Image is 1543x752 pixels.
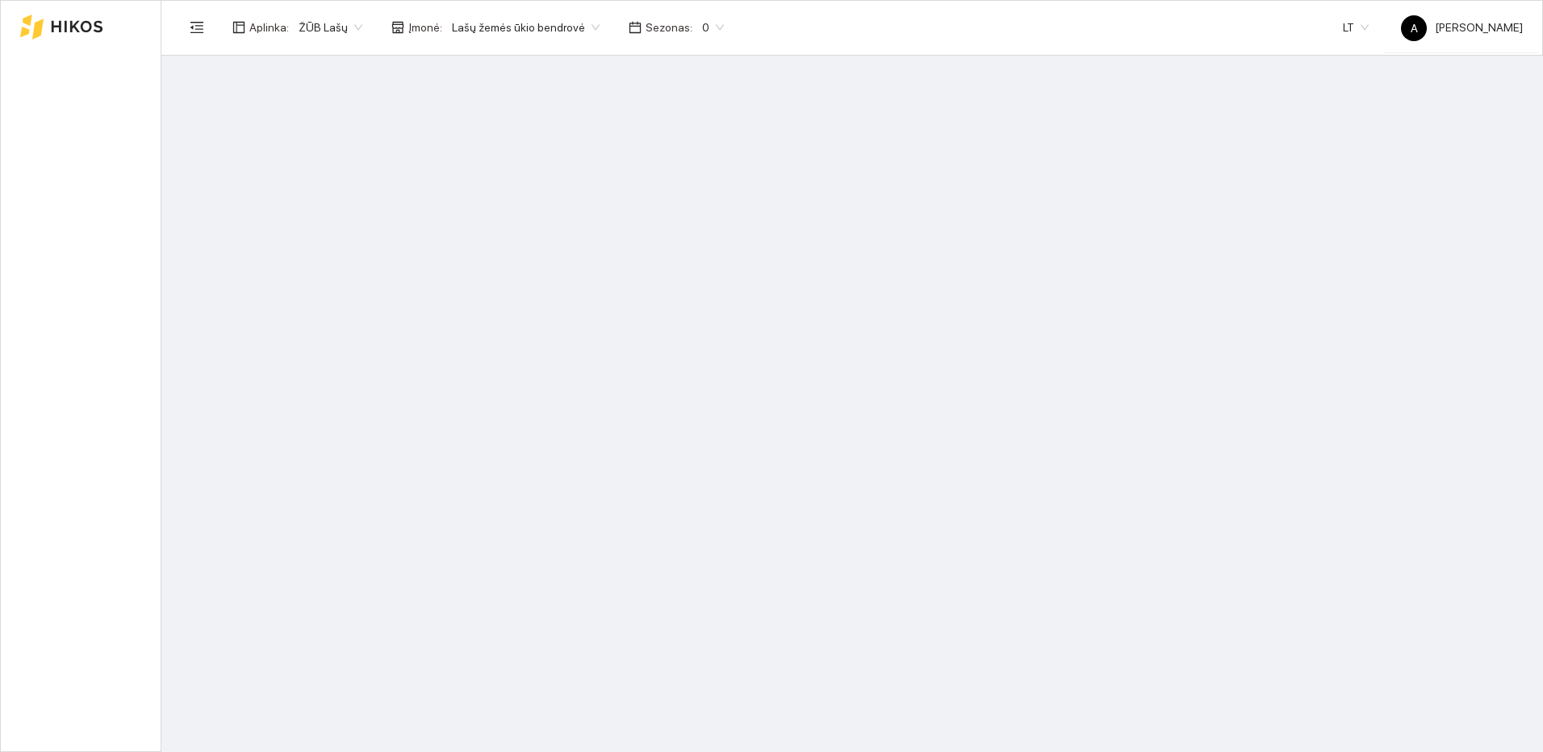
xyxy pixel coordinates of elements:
[702,15,724,40] span: 0
[408,19,442,36] span: Įmonė :
[646,19,692,36] span: Sezonas :
[181,11,213,44] button: menu-fold
[1343,15,1369,40] span: LT
[1401,21,1523,34] span: [PERSON_NAME]
[232,21,245,34] span: layout
[391,21,404,34] span: shop
[1411,15,1418,41] span: A
[190,20,204,35] span: menu-fold
[299,15,362,40] span: ŽŪB Lašų
[629,21,642,34] span: calendar
[249,19,289,36] span: Aplinka :
[452,15,600,40] span: Lašų žemės ūkio bendrovė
